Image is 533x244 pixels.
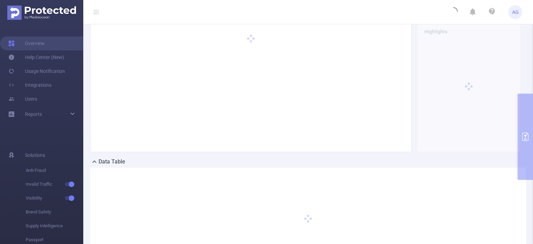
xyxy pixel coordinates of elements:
a: Integrations [8,78,51,92]
span: Brand Safety [26,205,83,219]
a: Reports [25,107,42,121]
img: Protected Media [7,6,76,20]
a: Overview [8,36,45,50]
a: Users [8,92,37,106]
a: Help Center (New) [8,50,64,64]
span: Solutions [25,148,45,162]
span: Reports [25,111,42,117]
a: Usage Notification [8,64,65,78]
i: icon: loading [449,7,458,17]
span: Supply Intelligence [26,219,83,233]
h2: Data Table [99,158,125,166]
span: Anti-Fraud [26,163,83,177]
span: Visibility [26,191,83,205]
span: AG [512,5,519,19]
span: Invalid Traffic [26,177,83,191]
